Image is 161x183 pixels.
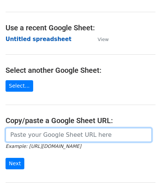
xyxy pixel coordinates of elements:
[6,158,24,169] input: Next
[6,80,33,92] a: Select...
[90,36,109,43] a: View
[6,66,155,75] h4: Select another Google Sheet:
[6,36,71,43] a: Untitled spreadsheet
[124,148,161,183] iframe: Chat Widget
[6,116,155,125] h4: Copy/paste a Google Sheet URL:
[6,23,155,32] h4: Use a recent Google Sheet:
[6,143,81,149] small: Example: [URL][DOMAIN_NAME]
[98,37,109,42] small: View
[6,128,152,142] input: Paste your Google Sheet URL here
